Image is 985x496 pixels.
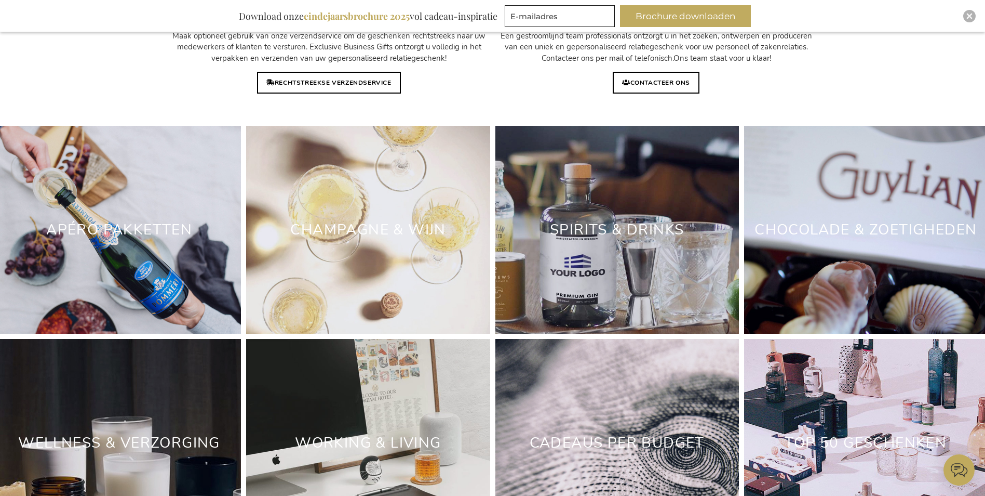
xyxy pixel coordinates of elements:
a: Chocolade & Zoetigheden [754,220,977,240]
a: Cadeaus Per Budget [530,433,705,453]
b: eindejaarsbrochure 2025 [304,10,410,22]
span: Ons team staat voor u klaar! [673,53,771,63]
span: Een gestroomlijnd team professionals ontzorgt u in het zoeken, ontwerpen en produceren van een un... [501,31,812,63]
a: CONTACTEER ONS [613,72,699,94]
div: Close [963,10,976,22]
iframe: belco-activator-frame [943,454,975,486]
form: marketing offers and promotions [505,5,618,30]
a: Working & Living [295,433,441,453]
a: Apéro Pakketten [46,220,192,240]
a: TOP 50 GESCHENKEN [785,433,947,453]
a: Spirits & Drinks [550,220,684,240]
span: Maak optioneel gebruik van onze verzendservice om de geschenken rechtstreeks naar uw medewerkers ... [172,31,485,63]
div: Download onze vol cadeau-inspiratie [234,5,502,27]
a: RECHTSTREEKSE VERZENDSERVICE [257,72,400,94]
input: E-mailadres [505,5,615,27]
img: Close [966,13,973,19]
a: Wellness & Verzorging [18,433,220,453]
button: Brochure downloaden [620,5,751,27]
a: Champagne & Wijn [290,220,446,240]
